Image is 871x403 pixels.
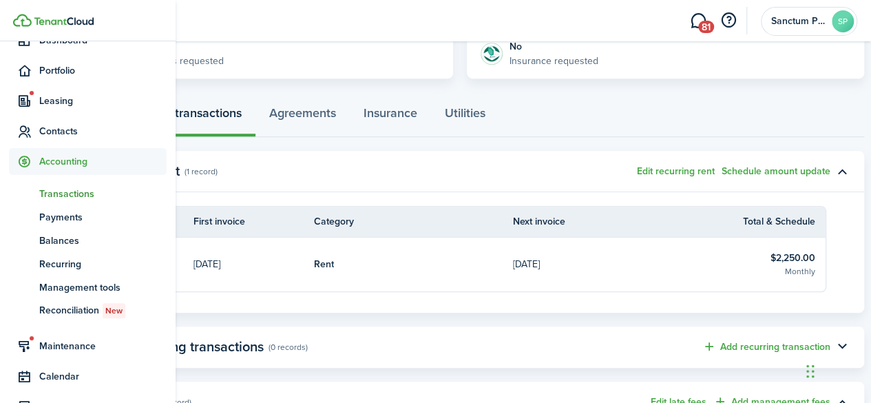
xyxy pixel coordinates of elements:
[93,339,264,355] panel-main-title: Other recurring transactions
[771,17,826,26] span: Sanctum Property Management
[39,154,167,169] span: Accounting
[39,187,167,201] span: Transactions
[9,252,167,276] a: Recurring
[13,14,32,27] img: TenantCloud
[193,238,314,291] a: [DATE]
[39,94,167,108] span: Leasing
[39,339,167,353] span: Maintenance
[510,39,598,54] div: No
[510,54,598,68] p: Insurance requested
[39,369,167,384] span: Calendar
[55,206,864,313] panel-main-body: Toggle accordion
[722,166,830,177] button: Schedule amount update
[39,257,167,271] span: Recurring
[802,337,871,403] iframe: Chat Widget
[9,276,167,299] a: Management tools
[39,63,167,78] span: Portfolio
[314,257,334,271] table-info-title: Rent
[9,205,167,229] a: Payments
[806,351,815,392] div: Drag
[481,43,503,65] img: Insurance protection
[39,234,167,248] span: Balances
[185,165,218,178] panel-main-subtitle: (1 record)
[269,341,308,353] panel-main-subtitle: (0 records)
[513,238,712,291] a: [DATE]
[193,214,314,229] th: First invoice
[350,96,431,137] a: Insurance
[255,96,350,137] a: Agreements
[39,124,167,138] span: Contacts
[314,238,513,291] a: Rent
[193,257,220,271] p: [DATE]
[513,214,712,229] th: Next invoice
[785,265,815,278] table-subtitle: Monthly
[743,214,826,229] th: Total & Schedule
[105,304,123,317] span: New
[685,3,711,39] a: Messaging
[431,96,499,137] a: Utilities
[702,339,830,355] button: Add recurring transaction
[830,335,854,359] button: Toggle accordion
[830,160,854,183] button: Toggle accordion
[832,10,854,32] avatar-text: SP
[34,17,94,25] img: TenantCloud
[9,182,167,205] a: Transactions
[513,257,540,271] p: [DATE]
[9,229,167,252] a: Balances
[770,251,815,265] table-info-title: $2,250.00
[9,299,167,322] a: ReconciliationNew
[698,21,714,33] span: 81
[39,303,167,318] span: Reconciliation
[637,166,715,177] button: Edit recurring rent
[314,214,513,229] th: Category
[39,210,167,225] span: Payments
[712,238,826,291] a: $2,250.00Monthly
[717,9,740,32] button: Open resource center
[39,280,167,295] span: Management tools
